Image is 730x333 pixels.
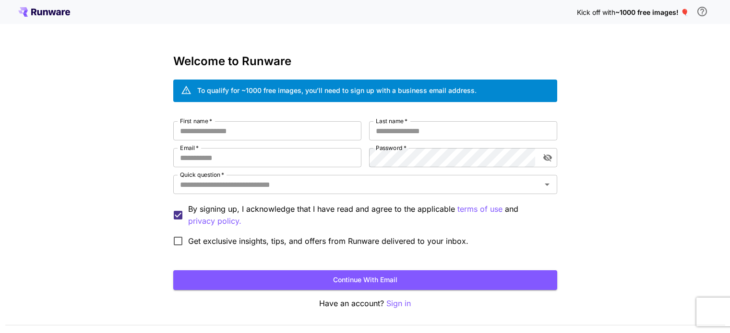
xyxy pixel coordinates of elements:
[180,171,224,179] label: Quick question
[577,8,615,16] span: Kick off with
[188,203,550,227] p: By signing up, I acknowledge that I have read and agree to the applicable and
[188,215,241,227] button: By signing up, I acknowledge that I have read and agree to the applicable terms of use and
[180,117,212,125] label: First name
[693,2,712,21] button: In order to qualify for free credit, you need to sign up with a business email address and click ...
[376,117,407,125] label: Last name
[180,144,199,152] label: Email
[197,85,477,95] div: To qualify for ~1000 free images, you’ll need to sign up with a business email address.
[188,215,241,227] p: privacy policy.
[173,270,557,290] button: Continue with email
[173,298,557,310] p: Have an account?
[376,144,407,152] label: Password
[386,298,411,310] button: Sign in
[615,8,689,16] span: ~1000 free images! 🎈
[188,235,468,247] span: Get exclusive insights, tips, and offers from Runware delivered to your inbox.
[457,203,503,215] button: By signing up, I acknowledge that I have read and agree to the applicable and privacy policy.
[173,55,557,68] h3: Welcome to Runware
[457,203,503,215] p: terms of use
[540,178,554,191] button: Open
[539,149,556,166] button: toggle password visibility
